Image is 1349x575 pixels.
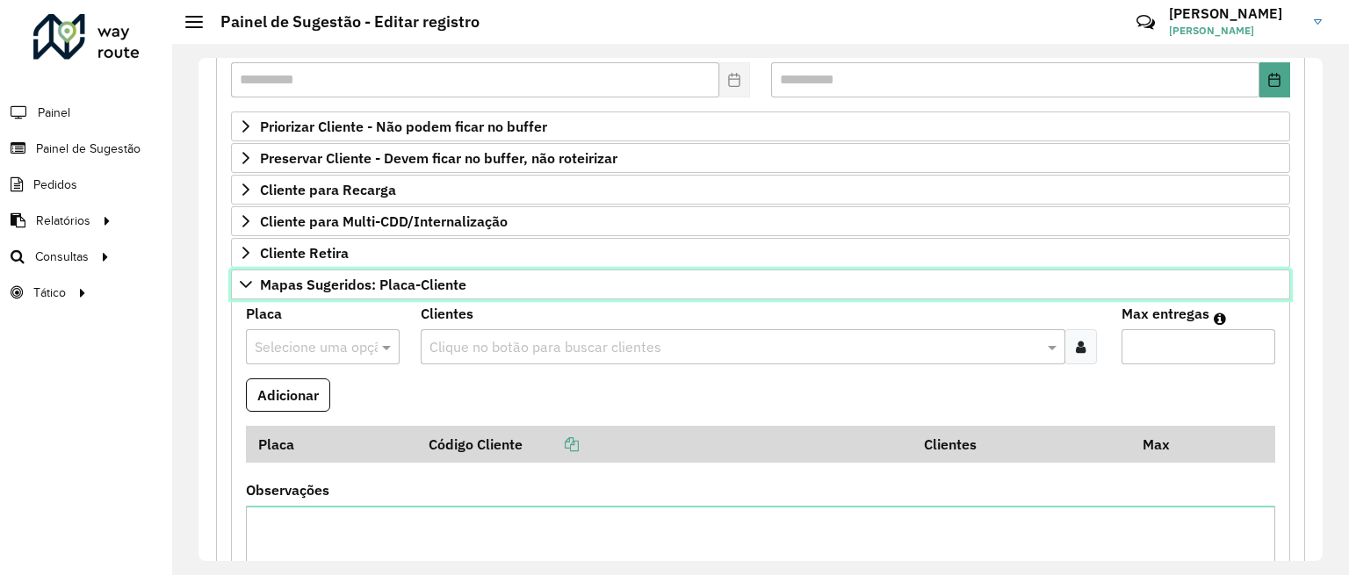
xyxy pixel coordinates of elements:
[231,175,1290,205] a: Cliente para Recarga
[1122,303,1209,324] label: Max entregas
[231,143,1290,173] a: Preservar Cliente - Devem ficar no buffer, não roteirizar
[231,270,1290,299] a: Mapas Sugeridos: Placa-Cliente
[260,246,349,260] span: Cliente Retira
[1259,62,1290,97] button: Choose Date
[246,378,330,412] button: Adicionar
[260,183,396,197] span: Cliente para Recarga
[36,212,90,230] span: Relatórios
[246,426,416,463] th: Placa
[913,426,1131,463] th: Clientes
[1169,23,1301,39] span: [PERSON_NAME]
[36,140,141,158] span: Painel de Sugestão
[33,176,77,194] span: Pedidos
[38,104,70,122] span: Painel
[231,206,1290,236] a: Cliente para Multi-CDD/Internalização
[35,248,89,266] span: Consultas
[260,151,617,165] span: Preservar Cliente - Devem ficar no buffer, não roteirizar
[260,119,547,133] span: Priorizar Cliente - Não podem ficar no buffer
[246,303,282,324] label: Placa
[416,426,912,463] th: Código Cliente
[1214,312,1226,326] em: Máximo de clientes que serão colocados na mesma rota com os clientes informados
[1127,4,1165,41] a: Contato Rápido
[231,111,1290,141] a: Priorizar Cliente - Não podem ficar no buffer
[523,435,579,453] a: Copiar
[260,277,466,291] span: Mapas Sugeridos: Placa-Cliente
[1169,5,1301,22] h3: [PERSON_NAME]
[260,214,508,228] span: Cliente para Multi-CDD/Internalização
[246,479,329,500] label: Observações
[231,238,1290,268] a: Cliente Retira
[421,303,473,324] label: Clientes
[33,284,66,302] span: Tático
[203,12,480,32] h2: Painel de Sugestão - Editar registro
[1130,426,1201,463] th: Max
